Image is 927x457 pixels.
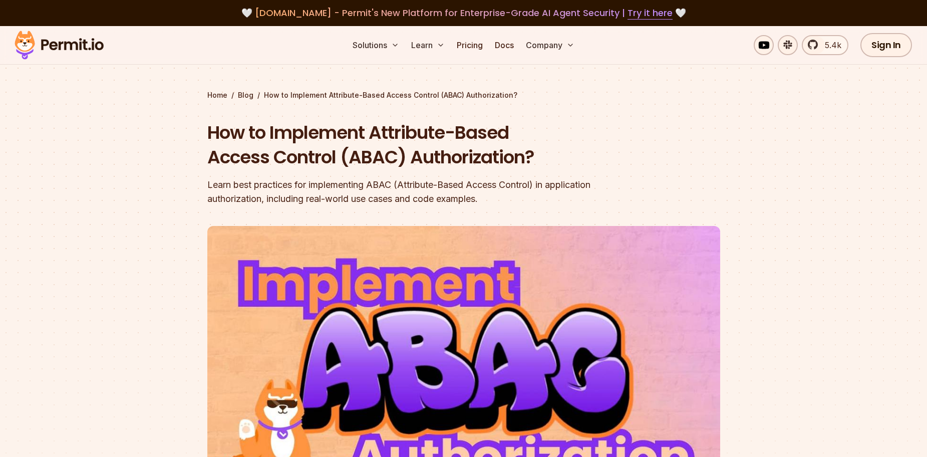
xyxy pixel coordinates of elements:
button: Company [522,35,578,55]
span: [DOMAIN_NAME] - Permit's New Platform for Enterprise-Grade AI Agent Security | [255,7,673,19]
div: Learn best practices for implementing ABAC (Attribute-Based Access Control) in application author... [207,178,592,206]
a: Sign In [860,33,912,57]
img: Permit logo [10,28,108,62]
button: Learn [407,35,449,55]
div: / / [207,90,720,100]
a: Docs [491,35,518,55]
div: 🤍 🤍 [24,6,903,20]
h1: How to Implement Attribute-Based Access Control (ABAC) Authorization? [207,120,592,170]
a: 5.4k [802,35,848,55]
a: Try it here [628,7,673,20]
a: Pricing [453,35,487,55]
a: Home [207,90,227,100]
span: 5.4k [819,39,841,51]
a: Blog [238,90,253,100]
button: Solutions [349,35,403,55]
